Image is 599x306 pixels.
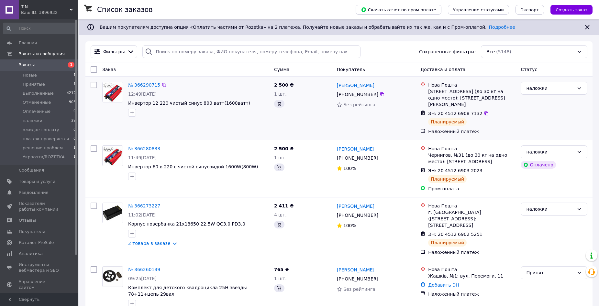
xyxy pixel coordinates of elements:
span: 1 [73,145,76,151]
a: № 366260139 [128,267,160,272]
span: Выполненные [23,90,54,96]
span: Показатели работы компании [19,201,60,212]
a: Создать заказ [544,7,593,12]
button: Скачать отчет по пром-оплате [356,5,441,15]
a: № 366290715 [128,82,160,88]
span: TiN [21,4,70,10]
div: [STREET_ADDRESS] (до 30 кг на одно место): [STREET_ADDRESS][PERSON_NAME] [428,88,516,108]
a: Добавить ЭН [428,282,459,288]
a: [PERSON_NAME] [337,82,374,89]
span: Инвертор 60 в 220 с чистой синусоидой 1600W(800W) [128,164,258,169]
span: Главная [19,40,37,46]
div: Наложенный платеж [428,128,516,135]
a: Фото товару [102,266,123,287]
span: Без рейтинга [343,287,375,292]
span: 1 шт. [274,91,287,97]
div: [PHONE_NUMBER] [336,274,380,283]
button: Экспорт [516,5,544,15]
span: 1 [73,81,76,87]
a: Инвертор 12 220 чистый синус 800 ватт(1600ватт) [128,100,250,106]
div: Наложенный платеж [428,291,516,297]
div: [PHONE_NUMBER] [336,90,380,99]
a: [PERSON_NAME] [337,146,374,152]
div: [PHONE_NUMBER] [336,153,380,163]
span: 09:25[DATE] [128,276,157,281]
a: Корпус повербанка 21х18650 22.5W QC3.0 PD3.0 [128,221,245,227]
a: Комплект для детского квадроцикла 25H звезды 78+11+цепь 29вал [128,285,247,297]
div: Чернигов, №31 (до 30 кг на одно место): [STREET_ADDRESS] [428,152,516,165]
span: ЭН: 20 4512 6903 2023 [428,168,483,173]
span: Отзывы [19,217,36,223]
span: 11:02[DATE] [128,212,157,217]
span: Создать заказ [556,7,587,12]
span: 2 411 ₴ [274,203,294,208]
span: 12:49[DATE] [128,91,157,97]
div: Планируемый [428,118,467,126]
span: Экспорт [521,7,539,12]
div: наложки [526,206,574,213]
span: Товары и услуги [19,179,55,185]
span: 2 500 ₴ [274,82,294,88]
span: платеж проверяется [23,136,69,142]
img: Фото товару [103,203,123,223]
span: 4 шт. [274,212,287,217]
div: Жашків, №1: вул. Перемоги, 11 [428,273,516,279]
a: № 366273227 [128,203,160,208]
input: Поиск [3,23,76,34]
span: 1 [73,154,76,160]
div: Нова Пошта [428,266,516,273]
span: Управление статусами [453,7,504,12]
div: г. [GEOGRAPHIC_DATA] ([STREET_ADDRESS]: [STREET_ADDRESS] [428,209,516,228]
span: 1 шт. [274,276,287,281]
span: 4212 [67,90,76,96]
span: 903 [69,100,76,105]
span: 0 [73,136,76,142]
div: [PHONE_NUMBER] [336,211,380,220]
img: Фото товару [103,146,123,166]
span: 2 500 ₴ [274,146,294,151]
span: ЭН: 20 4512 6908 7132 [428,111,483,116]
span: 11:49[DATE] [128,155,157,160]
span: 0 [73,127,76,133]
span: ожидает оплату [23,127,59,133]
a: Фото товару [102,203,123,223]
span: 765 ₴ [274,267,289,272]
span: Укрпочта/ROZETKA [23,154,65,160]
span: Заказ [102,67,116,72]
div: Планируемый [428,239,467,247]
span: 100% [343,166,356,171]
span: Статус [521,67,537,72]
div: наложки [526,148,574,155]
span: Каталог ProSale [19,240,54,246]
a: Подробнее [489,25,515,30]
span: наложки [23,118,42,124]
img: Фото товару [103,82,123,102]
div: Пром-оплата [428,185,516,192]
a: 2 товара в заказе [128,241,171,246]
span: Аналитика [19,251,43,257]
div: Нова Пошта [428,203,516,209]
div: наложки [526,85,574,92]
div: Нова Пошта [428,82,516,88]
span: Вашим покупателям доступна опция «Оплатить частями от Rozetka» на 2 платежа. Получайте новые зака... [100,25,515,30]
a: Фото товару [102,145,123,166]
input: Поиск по номеру заказа, ФИО покупателя, номеру телефона, Email, номеру накладной [142,45,360,58]
span: Уведомления [19,190,48,195]
div: Оплачено [521,161,556,169]
span: Сохраненные фильтры: [419,48,476,55]
div: Планируемый [428,175,467,183]
span: Заказы и сообщения [19,51,65,57]
button: Управление статусами [448,5,509,15]
span: Отмененные [23,100,51,105]
a: [PERSON_NAME] [337,203,374,209]
a: Фото товару [102,82,123,102]
span: ЭН: 20 4512 6902 5251 [428,232,483,237]
div: Наложенный платеж [428,249,516,256]
span: 100% [343,223,356,228]
span: Управление сайтом [19,279,60,290]
span: Принятые [23,81,45,87]
div: Нова Пошта [428,145,516,152]
span: Заказы [19,62,35,68]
